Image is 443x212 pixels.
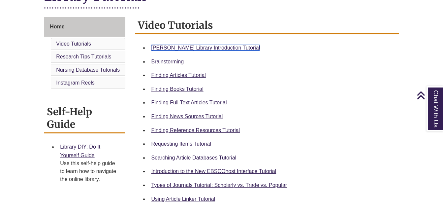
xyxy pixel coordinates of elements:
a: Library DIY: Do It Yourself Guide [60,144,100,158]
div: Use this self-help guide to learn how to navigate the online library. [60,159,119,183]
a: Finding Books Tutorial [151,86,203,92]
a: Types of Journals Tutorial: Scholarly vs. Trade vs. Popular [151,182,287,188]
span: Home [50,24,64,29]
a: Finding Reference Resources Tutorial [151,127,240,133]
a: Using Article Linker Tutorial [151,196,215,202]
a: Finding News Sources Tutorial [151,114,223,119]
a: Home [44,17,125,37]
a: Finding Articles Tutorial [151,72,206,78]
a: Instagram Reels [56,80,95,86]
a: Research Tips Tutorials [56,54,111,59]
h2: Video Tutorials [135,17,398,34]
a: Finding Full Text Articles Tutorial [151,100,227,105]
a: Nursing Database Tutorials [56,67,120,73]
a: Requesting Items Tutorial [151,141,211,147]
a: Searching Article Databases Tutorial [151,155,236,160]
h2: Self-Help Guide [44,103,125,133]
a: Back to Top [417,91,441,100]
a: Video Tutorials [56,41,91,47]
a: [PERSON_NAME] Library Introduction Tutorial [151,45,260,51]
a: Introduction to the New EBSCOhost Interface Tutorial [151,168,276,174]
a: Brainstorming [151,59,184,64]
div: Guide Page Menu [44,17,125,90]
